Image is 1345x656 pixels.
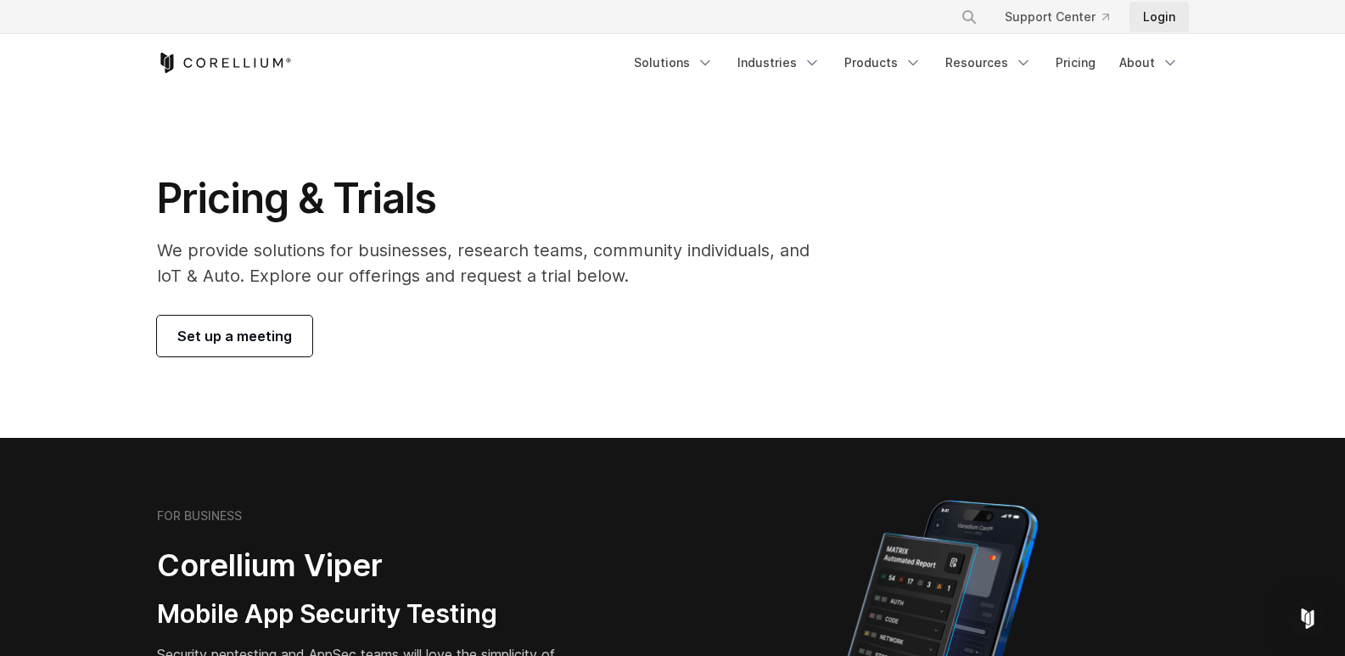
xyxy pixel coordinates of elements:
[157,238,833,289] p: We provide solutions for businesses, research teams, community individuals, and IoT & Auto. Explo...
[1287,598,1328,639] div: Open Intercom Messenger
[157,598,591,631] h3: Mobile App Security Testing
[157,53,292,73] a: Corellium Home
[834,48,932,78] a: Products
[157,316,312,356] a: Set up a meeting
[624,48,724,78] a: Solutions
[157,173,833,224] h1: Pricing & Trials
[177,326,292,346] span: Set up a meeting
[954,2,984,32] button: Search
[1129,2,1189,32] a: Login
[727,48,831,78] a: Industries
[157,547,591,585] h2: Corellium Viper
[935,48,1042,78] a: Resources
[624,48,1189,78] div: Navigation Menu
[1109,48,1189,78] a: About
[991,2,1123,32] a: Support Center
[157,508,242,524] h6: FOR BUSINESS
[1045,48,1106,78] a: Pricing
[940,2,1189,32] div: Navigation Menu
